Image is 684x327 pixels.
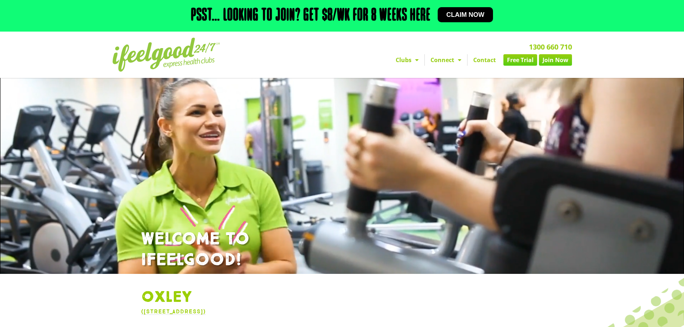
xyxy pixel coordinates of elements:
[276,54,572,66] nav: Menu
[390,54,424,66] a: Clubs
[446,11,484,18] span: Claim now
[467,54,502,66] a: Contact
[141,308,206,315] a: ([STREET_ADDRESS])
[425,54,467,66] a: Connect
[503,54,537,66] a: Free Trial
[141,229,543,270] h1: WELCOME TO IFEELGOOD!
[191,7,431,24] h2: Psst… Looking to join? Get $8/wk for 8 weeks here
[141,288,543,307] h1: Oxley
[438,7,493,22] a: Claim now
[539,54,572,66] a: Join Now
[529,42,572,52] a: 1300 660 710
